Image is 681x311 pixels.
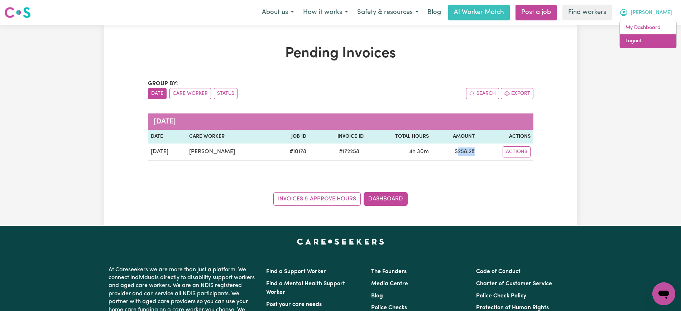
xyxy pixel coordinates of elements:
[371,293,383,299] a: Blog
[272,144,309,161] td: # 10178
[148,144,187,161] td: [DATE]
[371,281,408,287] a: Media Centre
[148,45,533,62] h1: Pending Invoices
[423,5,445,20] a: Blog
[186,130,272,144] th: Care Worker
[562,5,612,20] a: Find workers
[448,5,510,20] a: AI Worker Match
[335,147,364,156] span: # 172258
[371,305,407,311] a: Police Checks
[476,305,549,311] a: Protection of Human Rights
[353,5,423,20] button: Safety & resources
[366,130,432,144] th: Total Hours
[266,269,326,274] a: Find a Support Worker
[503,146,531,157] button: Actions
[298,5,353,20] button: How it works
[148,88,167,99] button: sort invoices by date
[257,5,298,20] button: About us
[432,144,477,161] td: $ 258.28
[148,81,178,87] span: Group by:
[432,130,477,144] th: Amount
[620,34,676,48] a: Logout
[501,88,533,99] button: Export
[4,6,31,19] img: Careseekers logo
[619,21,677,48] div: My Account
[466,88,499,99] button: Search
[364,192,408,206] a: Dashboard
[186,144,272,161] td: [PERSON_NAME]
[476,281,552,287] a: Charter of Customer Service
[169,88,211,99] button: sort invoices by care worker
[266,281,345,295] a: Find a Mental Health Support Worker
[272,130,309,144] th: Job ID
[214,88,238,99] button: sort invoices by paid status
[148,113,533,130] caption: [DATE]
[652,282,675,305] iframe: Button to launch messaging window
[615,5,677,20] button: My Account
[309,130,367,144] th: Invoice ID
[266,302,322,307] a: Post your care needs
[4,4,31,21] a: Careseekers logo
[476,293,526,299] a: Police Check Policy
[620,21,676,35] a: My Dashboard
[515,5,557,20] a: Post a job
[478,130,533,144] th: Actions
[273,192,361,206] a: Invoices & Approve Hours
[476,269,521,274] a: Code of Conduct
[371,269,407,274] a: The Founders
[297,239,384,244] a: Careseekers home page
[631,9,672,17] span: [PERSON_NAME]
[148,130,187,144] th: Date
[409,149,429,155] span: 4 hours 30 minutes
